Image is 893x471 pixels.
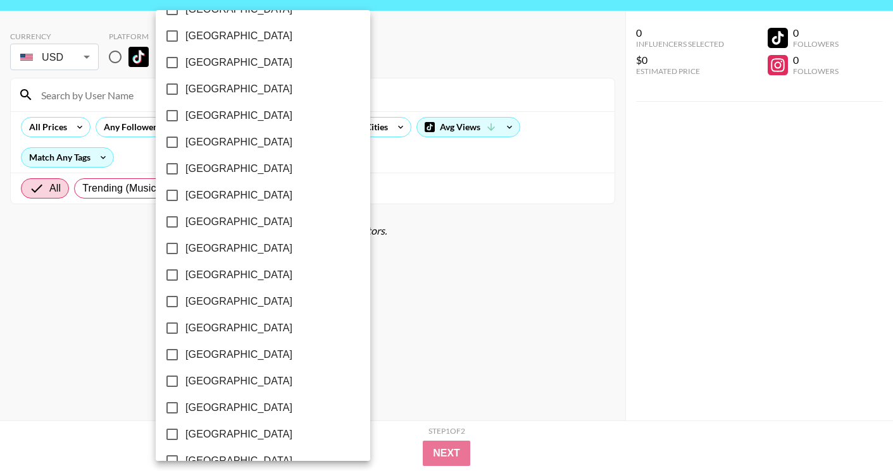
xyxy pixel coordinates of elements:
[185,55,292,70] span: [GEOGRAPHIC_DATA]
[185,82,292,97] span: [GEOGRAPHIC_DATA]
[185,135,292,150] span: [GEOGRAPHIC_DATA]
[185,294,292,309] span: [GEOGRAPHIC_DATA]
[185,453,292,468] span: [GEOGRAPHIC_DATA]
[185,400,292,415] span: [GEOGRAPHIC_DATA]
[185,374,292,389] span: [GEOGRAPHIC_DATA]
[185,321,292,336] span: [GEOGRAPHIC_DATA]
[185,214,292,229] span: [GEOGRAPHIC_DATA]
[185,347,292,362] span: [GEOGRAPHIC_DATA]
[185,267,292,283] span: [GEOGRAPHIC_DATA]
[185,161,292,176] span: [GEOGRAPHIC_DATA]
[185,188,292,203] span: [GEOGRAPHIC_DATA]
[185,241,292,256] span: [GEOGRAPHIC_DATA]
[185,28,292,44] span: [GEOGRAPHIC_DATA]
[185,427,292,442] span: [GEOGRAPHIC_DATA]
[185,108,292,123] span: [GEOGRAPHIC_DATA]
[830,408,878,456] iframe: Drift Widget Chat Controller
